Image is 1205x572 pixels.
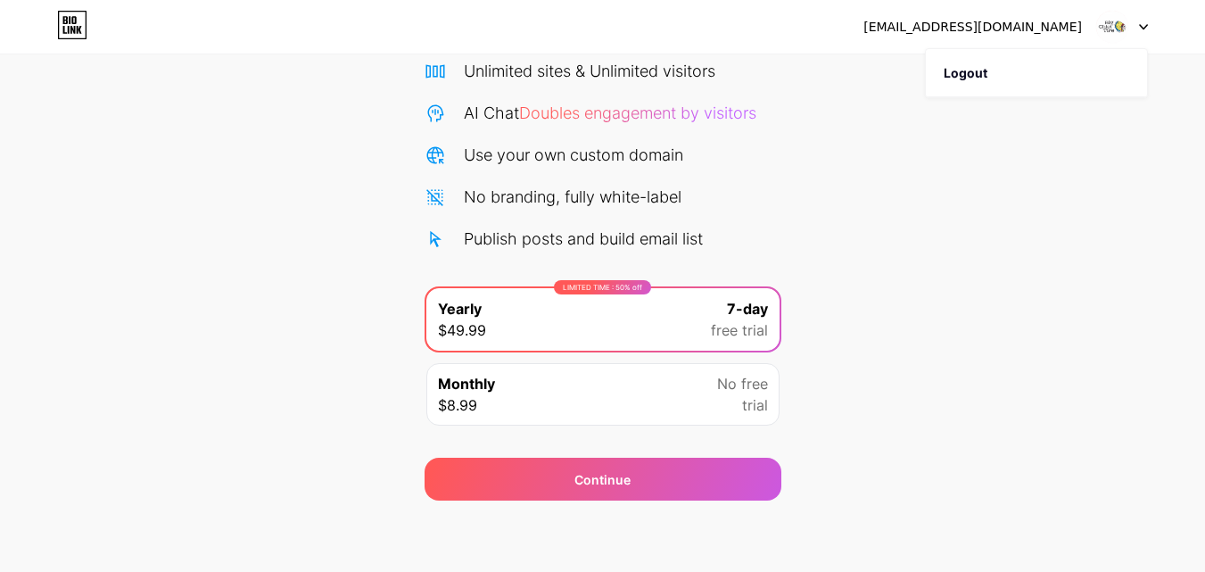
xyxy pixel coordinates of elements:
div: No branding, fully white-label [464,185,681,209]
div: [EMAIL_ADDRESS][DOMAIN_NAME] [863,18,1082,37]
div: Use your own custom domain [464,143,683,167]
span: trial [742,394,768,416]
li: Logout [926,49,1147,97]
span: 7-day [727,298,768,319]
span: $49.99 [438,319,486,341]
span: No free [717,373,768,394]
div: Unlimited sites & Unlimited visitors [464,59,715,83]
span: Monthly [438,373,495,394]
span: Yearly [438,298,482,319]
div: Publish posts and build email list [464,227,703,251]
div: Continue [574,470,631,489]
div: LIMITED TIME : 50% off [554,280,651,294]
img: Big Chief Tire [1095,10,1129,44]
span: free trial [711,319,768,341]
span: Doubles engagement by visitors [519,104,756,122]
span: $8.99 [438,394,477,416]
div: AI Chat [464,101,756,125]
